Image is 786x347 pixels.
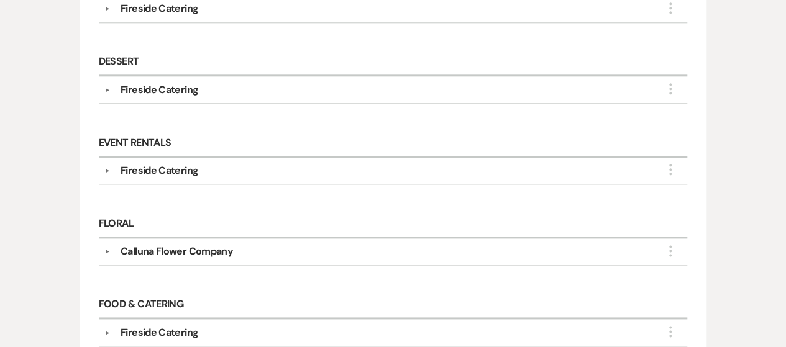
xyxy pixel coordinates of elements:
[121,163,198,178] div: Fireside Catering
[99,49,688,76] h6: Dessert
[121,325,198,340] div: Fireside Catering
[100,330,115,336] button: ▼
[100,168,115,174] button: ▼
[121,1,198,16] div: Fireside Catering
[121,244,233,259] div: Calluna Flower Company
[100,248,115,255] button: ▼
[99,292,688,319] h6: Food & Catering
[99,210,688,238] h6: Floral
[100,87,115,93] button: ▼
[100,6,115,12] button: ▼
[121,83,198,97] div: Fireside Catering
[99,130,688,157] h6: Event Rentals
